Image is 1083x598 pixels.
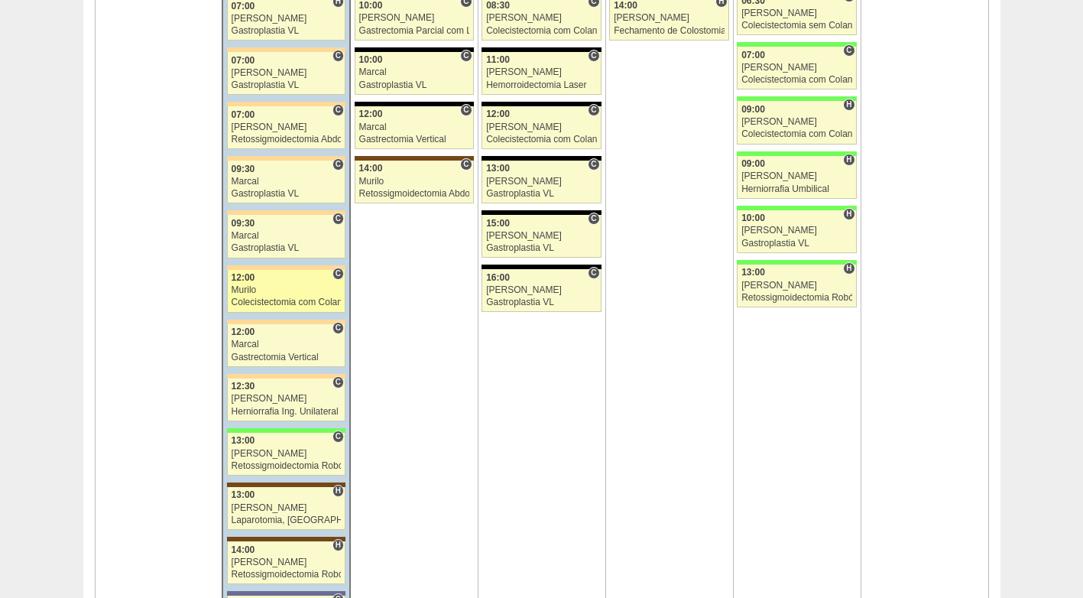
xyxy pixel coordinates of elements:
div: Key: Blanc [355,102,474,106]
a: H 14:00 [PERSON_NAME] Retossigmoidectomia Robótica [227,541,345,584]
span: 14:00 [232,544,255,555]
div: Key: Bartira [227,47,345,52]
div: Key: Bartira [227,210,345,215]
div: Laparotomia, [GEOGRAPHIC_DATA], Drenagem, Bridas [232,515,342,525]
div: Colecistectomia com Colangiografia VL [486,26,597,36]
a: H 13:00 [PERSON_NAME] Laparotomia, [GEOGRAPHIC_DATA], Drenagem, Bridas [227,487,345,530]
span: 09:00 [741,158,765,169]
div: Key: Bartira [227,320,345,324]
a: C 12:00 [PERSON_NAME] Colecistectomia com Colangiografia VL [482,106,601,149]
div: Herniorrafia Ing. Unilateral VL [232,407,342,417]
a: C 12:30 [PERSON_NAME] Herniorrafia Ing. Unilateral VL [227,379,345,421]
span: 09:00 [741,104,765,115]
a: C 13:00 [PERSON_NAME] Retossigmoidectomia Robótica [227,433,345,476]
div: Fechamento de Colostomia ou Enterostomia [614,26,725,36]
span: Consultório [332,376,344,388]
div: Retossigmoidectomia Robótica [232,461,342,471]
div: Key: Bartira [227,265,345,270]
div: Colecistectomia com Colangiografia VL [741,75,852,85]
a: C 09:30 Marcal Gastroplastia VL [227,161,345,203]
div: Key: Blanc [482,265,601,269]
div: Gastroplastia VL [232,80,342,90]
span: 12:00 [359,109,383,119]
span: Hospital [843,262,854,275]
span: 13:00 [741,267,765,278]
span: Consultório [332,50,344,62]
span: 12:30 [232,381,255,392]
div: Key: Bartira [227,102,345,106]
div: [PERSON_NAME] [486,231,597,241]
span: Hospital [843,99,854,111]
div: [PERSON_NAME] [741,63,852,73]
div: Gastroplastia VL [486,189,597,199]
a: C 13:00 [PERSON_NAME] Gastroplastia VL [482,161,601,203]
span: 13:00 [232,435,255,446]
span: 09:30 [232,218,255,229]
span: Consultório [332,213,344,225]
span: Hospital [843,154,854,166]
a: C 15:00 [PERSON_NAME] Gastroplastia VL [482,215,601,258]
span: 12:00 [232,327,255,337]
div: Key: Blanc [482,47,601,52]
div: Gastrectomia Vertical [359,135,469,145]
div: [PERSON_NAME] [614,13,725,23]
div: Gastroplastia VL [741,239,852,249]
a: C 16:00 [PERSON_NAME] Gastroplastia VL [482,269,601,312]
div: Marcal [359,67,469,77]
div: [PERSON_NAME] [232,122,342,132]
span: 13:00 [232,489,255,500]
div: Retossigmoidectomia Robótica [741,293,852,303]
div: Key: Santa Joana [227,537,345,541]
span: Consultório [588,267,599,279]
div: [PERSON_NAME] [232,14,342,24]
div: [PERSON_NAME] [741,8,852,18]
span: 13:00 [486,163,510,174]
div: [PERSON_NAME] [486,177,597,187]
span: 07:00 [232,55,255,66]
div: [PERSON_NAME] [741,171,852,181]
span: 12:00 [486,109,510,119]
div: Colecistectomia com Colangiografia VL [486,135,597,145]
div: Key: Brasil [737,42,856,47]
div: Retossigmoidectomia Robótica [232,570,342,580]
div: [PERSON_NAME] [486,285,597,295]
span: 07:00 [232,1,255,11]
div: [PERSON_NAME] [486,13,597,23]
div: Key: Vila Nova Star [227,591,345,596]
div: Herniorrafia Umbilical [741,184,852,194]
a: C 11:00 [PERSON_NAME] Hemorroidectomia Laser [482,52,601,95]
a: C 14:00 Murilo Retossigmoidectomia Abdominal VL [355,161,474,203]
span: 15:00 [486,218,510,229]
div: Gastroplastia VL [232,26,342,36]
div: [PERSON_NAME] [232,557,342,567]
div: [PERSON_NAME] [741,226,852,236]
span: 14:00 [359,163,383,174]
span: Consultório [843,44,854,57]
div: [PERSON_NAME] [232,503,342,513]
span: Hospital [843,208,854,220]
a: C 07:00 [PERSON_NAME] Colecistectomia com Colangiografia VL [737,47,856,89]
span: 09:30 [232,164,255,174]
div: [PERSON_NAME] [232,449,342,459]
div: [PERSON_NAME] [232,68,342,78]
div: Marcal [232,231,342,241]
div: Murilo [359,177,469,187]
span: Consultório [332,158,344,171]
span: 16:00 [486,272,510,283]
span: 11:00 [486,54,510,65]
span: Consultório [332,104,344,116]
div: [PERSON_NAME] [741,281,852,291]
div: [PERSON_NAME] [486,67,597,77]
span: Consultório [460,50,472,62]
div: Key: Brasil [737,260,856,265]
a: H 09:00 [PERSON_NAME] Colecistectomia com Colangiografia VL [737,101,856,144]
div: Key: Bartira [227,374,345,379]
div: Key: Brasil [737,206,856,210]
div: Gastrectomia Vertical [232,353,342,362]
div: [PERSON_NAME] [486,122,597,132]
div: Gastroplastia VL [486,243,597,253]
span: Consultório [588,104,599,116]
div: [PERSON_NAME] [359,13,469,23]
span: 10:00 [741,213,765,223]
div: Key: Blanc [355,47,474,52]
